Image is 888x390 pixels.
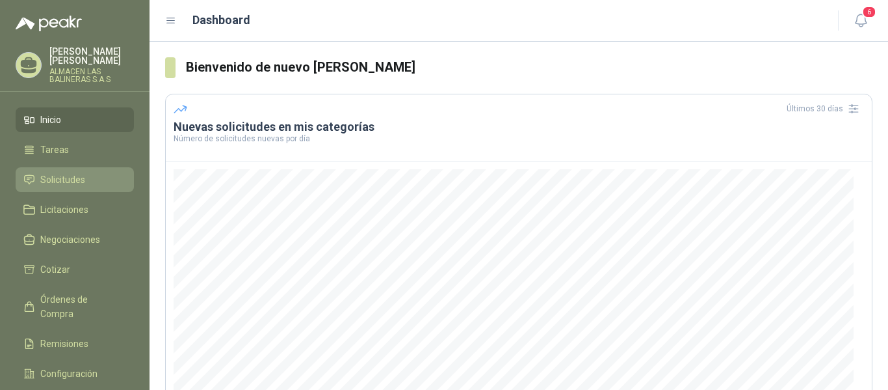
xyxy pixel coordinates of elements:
[16,197,134,222] a: Licitaciones
[40,367,98,381] span: Configuración
[40,337,88,351] span: Remisiones
[49,47,134,65] p: [PERSON_NAME] [PERSON_NAME]
[16,361,134,386] a: Configuración
[40,202,88,217] span: Licitaciones
[16,257,134,282] a: Cotizar
[16,167,134,192] a: Solicitudes
[16,331,134,356] a: Remisiones
[174,135,864,143] p: Número de solicitudes nuevas por día
[40,113,61,127] span: Inicio
[40,173,85,187] span: Solicitudes
[16,287,134,326] a: Órdenes de Compra
[186,57,872,77] h3: Bienvenido de nuevo [PERSON_NAME]
[16,107,134,132] a: Inicio
[787,98,864,119] div: Últimos 30 días
[16,227,134,252] a: Negociaciones
[16,16,82,31] img: Logo peakr
[40,262,70,277] span: Cotizar
[40,292,122,321] span: Órdenes de Compra
[862,6,876,18] span: 6
[49,68,134,83] p: ALMACEN LAS BALINERAS S.A.S
[849,9,872,33] button: 6
[16,137,134,162] a: Tareas
[40,232,100,247] span: Negociaciones
[174,119,864,135] h3: Nuevas solicitudes en mis categorías
[40,143,69,157] span: Tareas
[192,11,250,29] h1: Dashboard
